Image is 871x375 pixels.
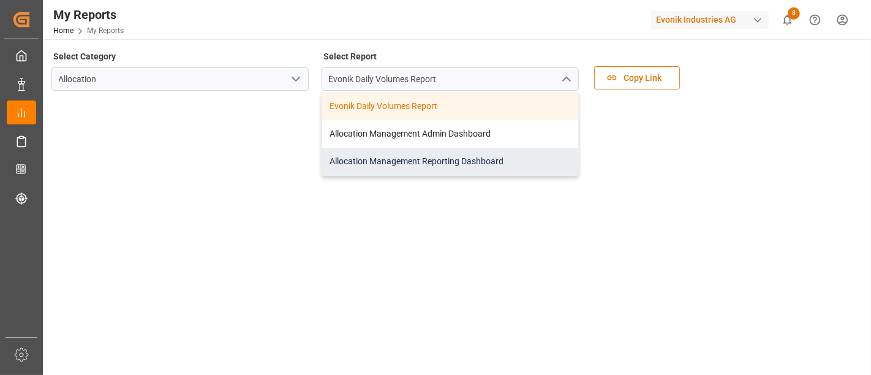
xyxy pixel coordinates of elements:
input: Type to search/select [322,67,579,91]
div: Allocation Management Admin Dashboard [322,120,578,148]
button: Help Center [801,6,829,34]
a: Home [53,26,74,35]
div: Allocation Management Reporting Dashboard [322,148,578,175]
button: Evonik Industries AG [651,8,774,31]
button: close menu [556,70,575,89]
div: My Reports [53,6,124,24]
div: Evonik Daily Volumes Report [322,93,578,120]
button: Copy Link [594,66,680,89]
button: open menu [286,70,304,89]
label: Select Report [322,48,379,65]
span: Copy Link [617,72,668,85]
button: show 8 new notifications [774,6,801,34]
label: Select Category [51,48,118,65]
div: Evonik Industries AG [651,11,769,29]
span: 8 [788,7,800,20]
input: Type to search/select [51,67,309,91]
